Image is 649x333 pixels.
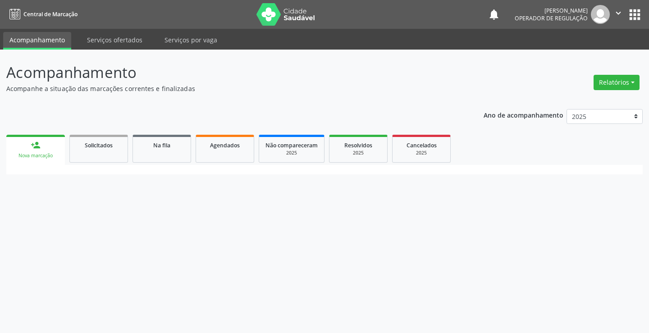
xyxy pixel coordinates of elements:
[85,141,113,149] span: Solicitados
[210,141,240,149] span: Agendados
[344,141,372,149] span: Resolvidos
[594,75,640,90] button: Relatórios
[515,7,588,14] div: [PERSON_NAME]
[613,8,623,18] i: 
[488,8,500,21] button: notifications
[23,10,78,18] span: Central de Marcação
[399,150,444,156] div: 2025
[627,7,643,23] button: apps
[6,7,78,22] a: Central de Marcação
[407,141,437,149] span: Cancelados
[31,140,41,150] div: person_add
[6,61,452,84] p: Acompanhamento
[81,32,149,48] a: Serviços ofertados
[6,84,452,93] p: Acompanhe a situação das marcações correntes e finalizadas
[484,109,563,120] p: Ano de acompanhamento
[610,5,627,24] button: 
[515,14,588,22] span: Operador de regulação
[265,150,318,156] div: 2025
[158,32,224,48] a: Serviços por vaga
[591,5,610,24] img: img
[265,141,318,149] span: Não compareceram
[13,152,59,159] div: Nova marcação
[3,32,71,50] a: Acompanhamento
[336,150,381,156] div: 2025
[153,141,170,149] span: Na fila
